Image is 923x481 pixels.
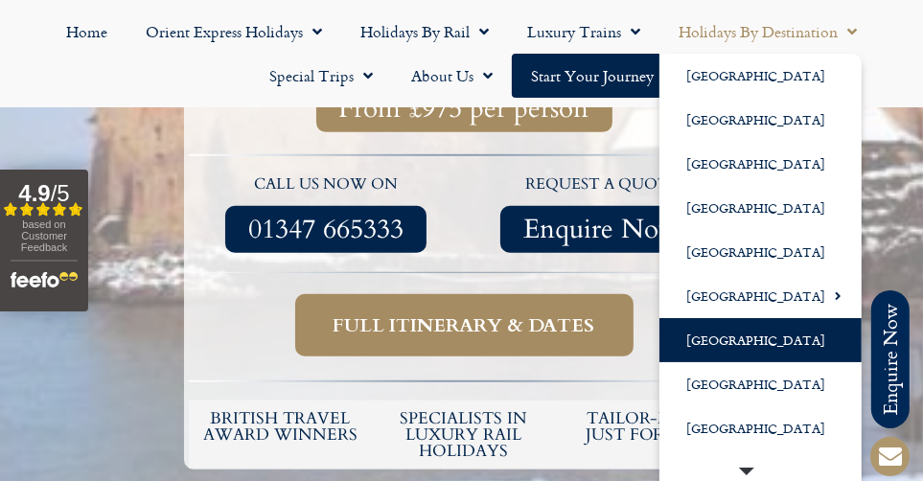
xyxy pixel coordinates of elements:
a: Luxury Trains [508,10,659,54]
a: [GEOGRAPHIC_DATA] [659,230,862,274]
h5: tailor-made just for you [565,410,730,443]
a: Start your Journey [512,54,673,98]
nav: Menu [10,10,913,98]
a: About Us [392,54,512,98]
a: Orient Express Holidays [127,10,341,54]
a: Special Trips [250,54,392,98]
a: Home [47,10,127,54]
a: Enquire Now [500,206,703,253]
a: Holidays by Destination [659,10,876,54]
a: [GEOGRAPHIC_DATA] [659,54,862,98]
a: [GEOGRAPHIC_DATA] [659,186,862,230]
a: [GEOGRAPHIC_DATA] [659,406,862,450]
p: request a quote [473,172,730,197]
a: [GEOGRAPHIC_DATA] [659,318,862,362]
a: [GEOGRAPHIC_DATA] [659,98,862,142]
span: 01347 665333 [248,218,404,241]
span: Enquire Now [523,218,680,241]
a: Full itinerary & dates [295,294,634,356]
a: Holidays by Rail [341,10,508,54]
a: [GEOGRAPHIC_DATA] [659,274,862,318]
a: 01347 665333 [225,206,427,253]
a: [GEOGRAPHIC_DATA] [659,142,862,186]
span: From £975 per person [339,97,589,121]
p: call us now on [198,172,455,197]
h5: British Travel Award winners [198,410,363,443]
h6: Specialists in luxury rail holidays [381,410,546,459]
span: Full itinerary & dates [334,313,595,337]
a: [GEOGRAPHIC_DATA] [659,362,862,406]
a: From £975 per person [316,85,612,132]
